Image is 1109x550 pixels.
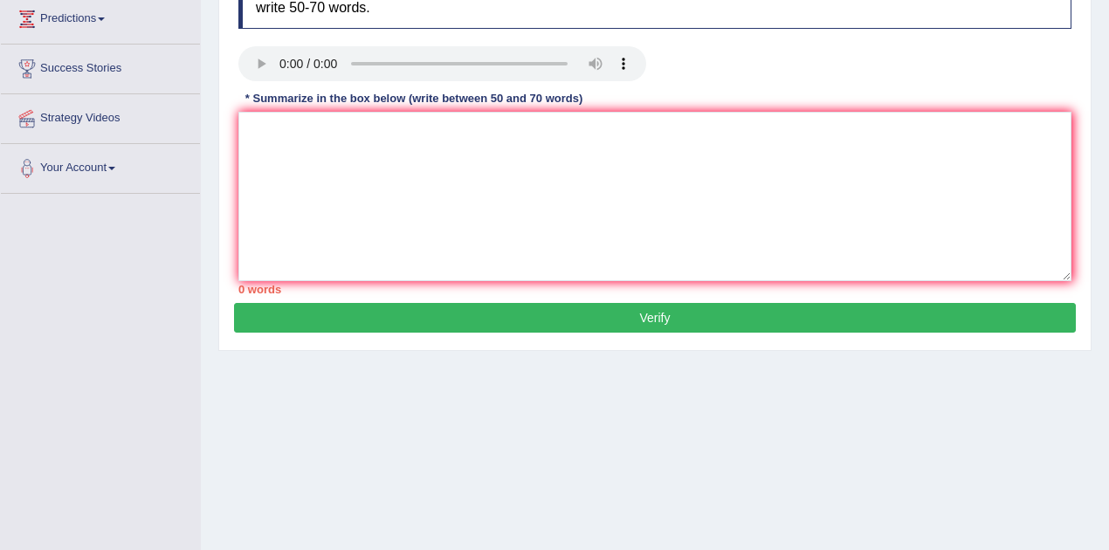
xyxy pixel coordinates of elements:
a: Success Stories [1,45,200,88]
button: Verify [234,303,1076,333]
div: 0 words [238,281,1071,298]
div: * Summarize in the box below (write between 50 and 70 words) [238,90,589,107]
a: Strategy Videos [1,94,200,138]
a: Your Account [1,144,200,188]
